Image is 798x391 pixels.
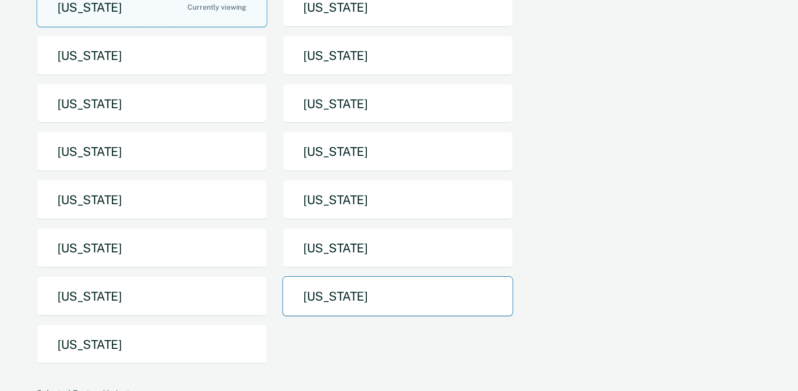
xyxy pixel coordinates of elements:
[37,228,267,268] button: [US_STATE]
[282,36,513,76] button: [US_STATE]
[282,180,513,220] button: [US_STATE]
[282,276,513,316] button: [US_STATE]
[37,36,267,76] button: [US_STATE]
[282,84,513,124] button: [US_STATE]
[282,228,513,268] button: [US_STATE]
[37,276,267,316] button: [US_STATE]
[37,324,267,365] button: [US_STATE]
[282,132,513,172] button: [US_STATE]
[37,132,267,172] button: [US_STATE]
[37,180,267,220] button: [US_STATE]
[37,84,267,124] button: [US_STATE]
